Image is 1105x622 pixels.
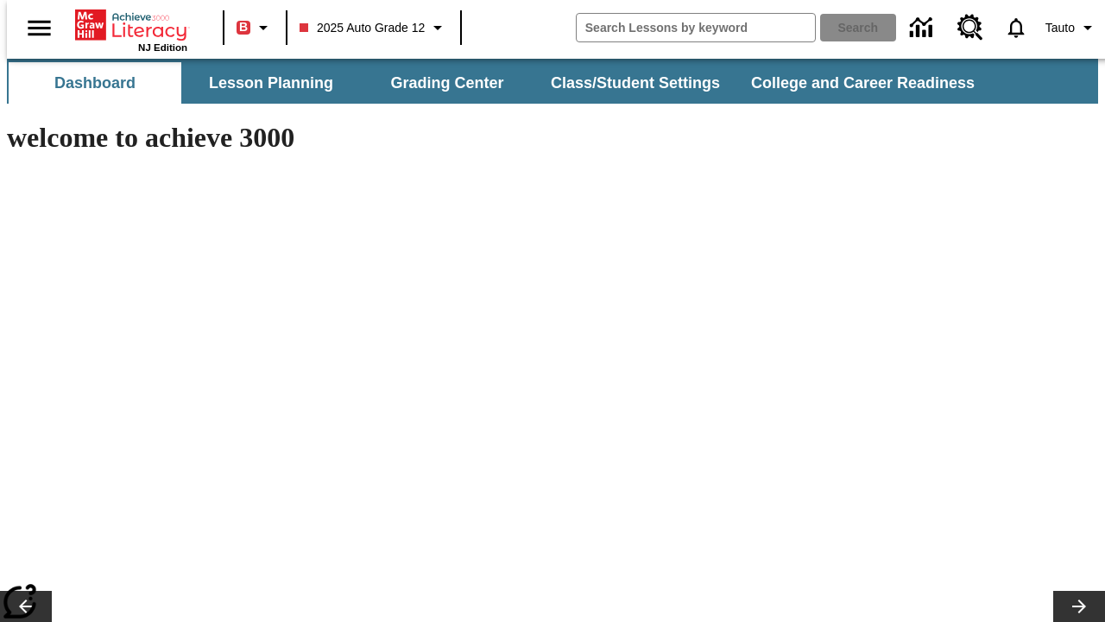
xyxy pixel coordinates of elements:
button: Class: 2025 Auto Grade 12, Select your class [293,12,455,43]
div: SubNavbar [7,62,990,104]
button: Class/Student Settings [537,62,734,104]
span: Tauto [1045,19,1075,37]
a: Data Center [900,4,947,52]
div: SubNavbar [7,59,1098,104]
button: Lesson carousel, Next [1053,591,1105,622]
button: Lesson Planning [185,62,357,104]
div: Home [75,6,187,53]
span: B [239,16,248,38]
button: Boost Class color is red. Change class color [230,12,281,43]
a: Home [75,8,187,42]
a: Notifications [994,5,1039,50]
a: Resource Center, Will open in new tab [947,4,994,51]
button: Dashboard [9,62,181,104]
button: College and Career Readiness [737,62,988,104]
span: 2025 Auto Grade 12 [300,19,425,37]
span: NJ Edition [138,42,187,53]
h1: welcome to achieve 3000 [7,122,753,154]
button: Grading Center [361,62,534,104]
input: search field [577,14,815,41]
button: Profile/Settings [1039,12,1105,43]
button: Open side menu [14,3,65,54]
